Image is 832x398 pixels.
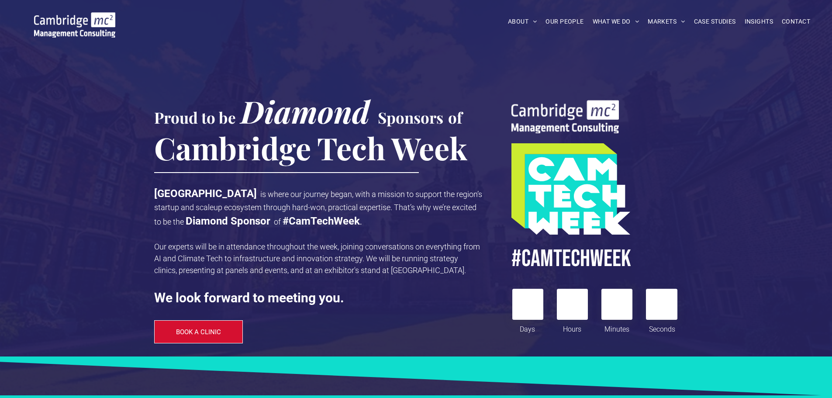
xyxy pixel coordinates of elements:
[643,15,689,28] a: MARKETS
[176,328,221,336] span: BOOK A CLINIC
[154,242,480,275] span: Our experts will be in attendance throughout the week, joining conversations on everything from A...
[602,320,632,335] div: Minutes
[541,15,588,28] a: OUR PEOPLE
[647,320,677,335] div: Seconds
[34,12,115,38] img: Go to Homepage
[378,107,443,128] span: Sponsors
[690,15,740,28] a: CASE STUDIES
[186,215,270,227] strong: Diamond Sponsor
[511,143,630,235] img: A turquoise and lime green geometric graphic with the words CAM TECH WEEK in bold white letters s...
[557,320,587,335] div: Hours
[154,127,467,168] span: Cambridge Tech Week
[154,190,482,226] span: is where our journey began, with a mission to support the region’s startup and scaleup ecosystem ...
[360,217,362,226] span: .
[588,15,644,28] a: WHAT WE DO
[448,107,462,128] span: of
[283,215,360,227] strong: #CamTechWeek
[274,217,281,226] span: of
[241,90,370,132] span: Diamond
[512,320,543,335] div: Days
[154,187,257,200] strong: [GEOGRAPHIC_DATA]
[740,15,777,28] a: INSIGHTS
[511,244,631,273] span: #CamTECHWEEK
[154,107,236,128] span: Proud to be
[777,15,815,28] a: CONTACT
[504,15,542,28] a: ABOUT
[154,290,344,305] strong: We look forward to meeting you.
[154,320,243,343] a: BOOK A CLINIC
